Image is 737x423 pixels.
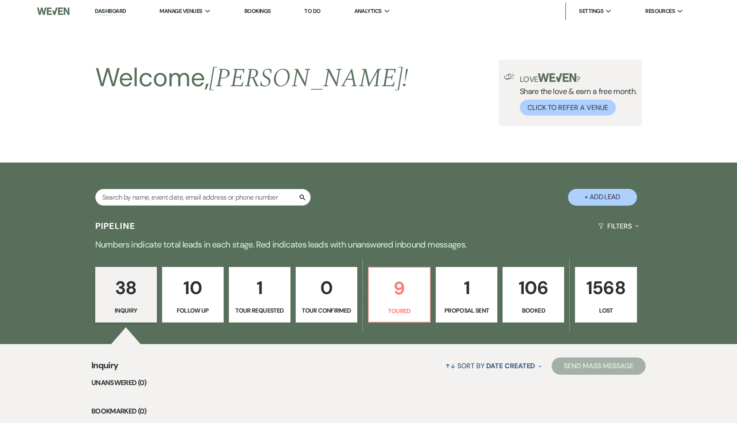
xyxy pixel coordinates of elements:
p: Tour Confirmed [301,306,352,315]
input: Search by name, event date, email address or phone number [95,189,311,206]
button: Click to Refer a Venue [520,100,616,116]
span: Resources [645,7,675,16]
a: To Do [304,7,320,15]
p: 1 [441,273,492,302]
p: 9 [374,274,425,303]
span: ↑↓ [445,361,456,370]
h2: Welcome, [95,60,409,97]
p: Numbers indicate total leads in each stage. Red indicates leads with unanswered inbound messages. [58,238,679,251]
button: Sort By Date Created [442,354,545,377]
p: Tour Requested [234,306,285,315]
li: Unanswered (0) [91,377,646,389]
li: Bookmarked (0) [91,406,646,417]
p: 1568 [581,273,631,302]
p: 106 [508,273,559,302]
h3: Pipeline [95,220,136,232]
img: Weven Logo [37,2,70,20]
p: Lost [581,306,631,315]
span: [PERSON_NAME] ! [209,59,408,98]
span: Manage Venues [159,7,202,16]
div: Share the love & earn a free month. [515,73,637,116]
a: 10Follow Up [162,267,224,323]
p: 10 [168,273,218,302]
span: Date Created [486,361,535,370]
a: 9Toured [368,267,431,323]
a: 38Inquiry [95,267,157,323]
p: 1 [234,273,285,302]
p: 38 [101,273,151,302]
a: 106Booked [503,267,564,323]
button: + Add Lead [568,189,637,206]
p: Booked [508,306,559,315]
a: Dashboard [95,7,126,16]
p: Inquiry [101,306,151,315]
button: Filters [595,215,642,238]
a: 1Proposal Sent [436,267,497,323]
p: Proposal Sent [441,306,492,315]
img: loud-speaker-illustration.svg [504,73,515,80]
a: 0Tour Confirmed [296,267,357,323]
button: Send Mass Message [552,357,646,375]
span: Inquiry [91,359,119,377]
p: Follow Up [168,306,218,315]
a: 1568Lost [575,267,637,323]
span: Analytics [354,7,382,16]
p: Love ? [520,73,637,83]
a: 1Tour Requested [229,267,290,323]
a: Bookings [244,7,271,15]
img: weven-logo-green.svg [538,73,576,82]
span: Settings [579,7,603,16]
p: Toured [374,306,425,316]
p: 0 [301,273,352,302]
